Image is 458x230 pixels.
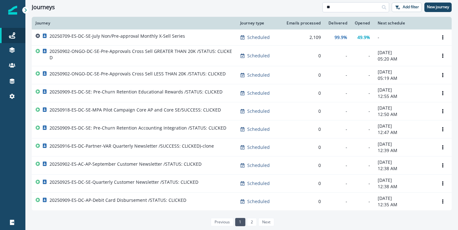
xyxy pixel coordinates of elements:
[355,21,370,26] div: Opened
[378,147,430,154] p: 12:39 AM
[32,138,452,156] a: 20250916-ES-DC-Partner-VAR Quarterly Newsletter /SUCCESS: CLICKED)-cloneScheduled0--[DATE]12:39 A...
[403,5,419,9] p: Add filter
[286,126,321,132] div: 0
[247,162,270,169] p: Scheduled
[32,66,452,84] a: 20250902-ONGO-DC-SE-Pre-Approvals Cross Sell LESS THAN 20K /STATUS: CLICKEDScheduled0--[DATE]05:1...
[50,33,185,39] p: 20250709-ES-DC-SE-July Non/Pre-approval Monthly X-Sell Series
[50,161,202,167] p: 20250902-ES-AC-AP-September Customer Newsletter /STATUS: CLICKED
[286,34,321,41] div: 2,109
[378,56,430,62] p: 05:20 AM
[286,72,321,78] div: 0
[247,72,270,78] p: Scheduled
[357,34,370,41] p: 49.9%
[378,159,430,165] p: [DATE]
[329,162,347,169] div: -
[247,180,270,187] p: Scheduled
[438,88,448,98] button: Options
[32,4,55,11] h1: Journeys
[378,183,430,190] p: 12:38 AM
[286,198,321,205] div: 0
[209,218,275,226] ul: Pagination
[247,90,270,96] p: Scheduled
[355,53,370,59] div: -
[32,120,452,138] a: 20250909-ES-DC-SE: Pre-Churn Retention Accounting Integration /STATUS: CLICKEDScheduled0--[DATE]1...
[36,21,233,26] div: Journey
[438,51,448,61] button: Options
[355,198,370,205] div: -
[355,126,370,132] div: -
[424,3,452,12] button: New journey
[329,198,347,205] div: -
[32,156,452,174] a: 20250902-ES-AC-AP-September Customer Newsletter /STATUS: CLICKEDScheduled0--[DATE]12:38 AMOptions
[438,161,448,170] button: Options
[286,53,321,59] div: 0
[378,87,430,93] p: [DATE]
[247,218,257,226] a: Page 2
[247,53,270,59] p: Scheduled
[247,34,270,41] p: Scheduled
[438,33,448,42] button: Options
[286,108,321,114] div: 0
[378,201,430,208] p: 12:35 AM
[329,72,347,78] div: -
[378,69,430,75] p: [DATE]
[50,107,221,113] p: 20250918-ES-DC-SE-MPA Pilot Campaign Core AP and Core SE/SUCCESS: CLICKED
[378,195,430,201] p: [DATE]
[50,143,214,149] p: 20250916-ES-DC-Partner-VAR Quarterly Newsletter /SUCCESS: CLICKED)-clone
[329,126,347,132] div: -
[50,71,226,77] p: 20250902-ONGO-DC-SE-Pre-Approvals Cross Sell LESS THAN 20K /STATUS: CLICKED
[32,84,452,102] a: 20250909-ES-DC-SE: Pre-Churn Retention Educational Rewards /STATUS: CLICKEDScheduled0--[DATE]12:5...
[286,144,321,150] div: 0
[286,162,321,169] div: 0
[329,144,347,150] div: -
[378,49,430,56] p: [DATE]
[378,141,430,147] p: [DATE]
[355,180,370,187] div: -
[329,21,347,26] div: Delivered
[438,197,448,206] button: Options
[392,3,422,12] button: Add filter
[247,126,270,132] p: Scheduled
[258,218,274,226] a: Next page
[32,29,452,45] a: 20250709-ES-DC-SE-July Non/Pre-approval Monthly X-Sell SeriesScheduled2,10999.9%49.9%-Options
[427,5,449,9] p: New journey
[247,198,270,205] p: Scheduled
[355,144,370,150] div: -
[355,162,370,169] div: -
[8,6,17,15] img: Inflection
[378,105,430,111] p: [DATE]
[355,72,370,78] div: -
[50,48,233,61] p: 20250902-ONGO-DC-SE-Pre-Approvals Cross Sell GREATER THAN 20K /STATUS: CLICKED
[329,90,347,96] div: -
[378,21,430,26] div: Next schedule
[355,108,370,114] div: -
[438,70,448,80] button: Options
[438,106,448,116] button: Options
[286,180,321,187] div: 0
[32,102,452,120] a: 20250918-ES-DC-SE-MPA Pilot Campaign Core AP and Core SE/SUCCESS: CLICKEDScheduled0--[DATE]12:50 ...
[32,45,452,66] a: 20250902-ONGO-DC-SE-Pre-Approvals Cross Sell GREATER THAN 20K /STATUS: CLICKEDScheduled0--[DATE]0...
[235,218,245,226] a: Page 1 is your current page
[329,108,347,114] div: -
[286,90,321,96] div: 0
[50,125,226,131] p: 20250909-ES-DC-SE: Pre-Churn Retention Accounting Integration /STATUS: CLICKED
[286,21,321,26] div: Emails processed
[378,111,430,118] p: 12:50 AM
[355,90,370,96] div: -
[438,125,448,134] button: Options
[50,179,198,185] p: 20250925-ES-DC-SE-Quarterly Customer Newsletter /STATUS: CLICKED
[378,75,430,81] p: 05:19 AM
[378,123,430,129] p: [DATE]
[438,179,448,188] button: Options
[329,53,347,59] div: -
[247,108,270,114] p: Scheduled
[335,34,347,41] p: 99.9%
[378,129,430,136] p: 12:47 AM
[438,143,448,152] button: Options
[32,174,452,192] a: 20250925-ES-DC-SE-Quarterly Customer Newsletter /STATUS: CLICKEDScheduled0--[DATE]12:38 AMOptions
[378,34,430,41] p: -
[378,93,430,99] p: 12:55 AM
[247,144,270,150] p: Scheduled
[50,197,186,203] p: 20250909-ES-DC-AP-Debit Card Disbursement /STATUS: CLICKED
[378,165,430,172] p: 12:38 AM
